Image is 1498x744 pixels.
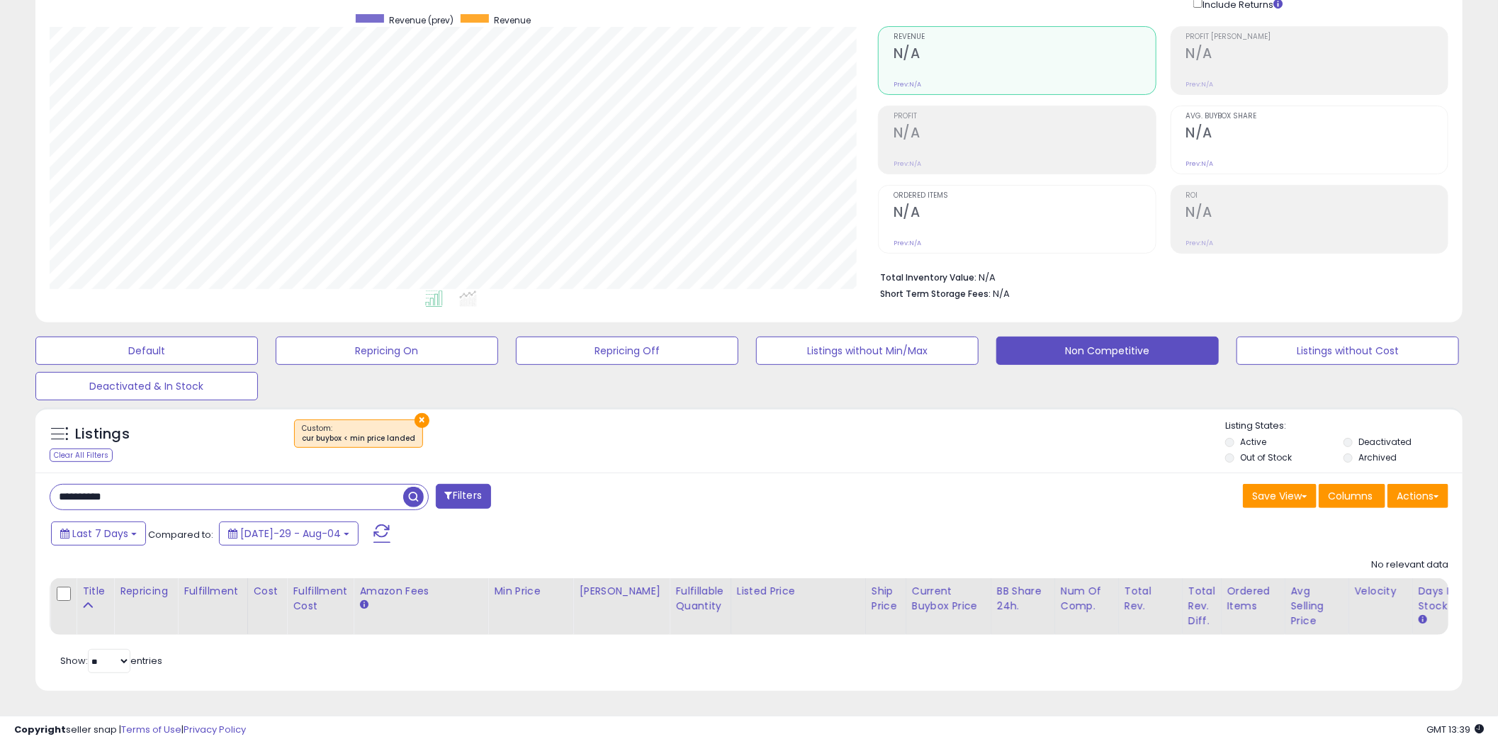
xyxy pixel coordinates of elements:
div: BB Share 24h. [997,584,1049,614]
button: Repricing Off [516,337,738,365]
div: seller snap | | [14,723,246,737]
small: Prev: N/A [894,80,921,89]
div: Avg Selling Price [1291,584,1343,629]
span: Profit [894,113,1156,120]
span: Custom: [302,423,415,444]
span: [DATE]-29 - Aug-04 [240,526,341,541]
button: Filters [436,484,491,509]
span: Profit [PERSON_NAME] [1186,33,1448,41]
button: Actions [1387,484,1448,508]
button: Listings without Cost [1237,337,1459,365]
span: Avg. Buybox Share [1186,113,1448,120]
label: Active [1240,436,1266,448]
div: cur buybox < min price landed [302,434,415,444]
span: Ordered Items [894,192,1156,200]
small: Prev: N/A [1186,159,1214,168]
span: ROI [1186,192,1448,200]
h2: N/A [894,125,1156,144]
div: Days In Stock [1419,584,1470,614]
h2: N/A [1186,125,1448,144]
small: Amazon Fees. [359,599,368,611]
small: Prev: N/A [1186,239,1214,247]
small: Prev: N/A [894,239,921,247]
div: Clear All Filters [50,449,113,462]
div: [PERSON_NAME] [579,584,663,599]
b: Total Inventory Value: [880,271,976,283]
div: No relevant data [1371,558,1448,572]
div: Total Rev. Diff. [1188,584,1215,629]
small: Prev: N/A [894,159,921,168]
div: Ordered Items [1227,584,1279,614]
button: × [415,413,429,428]
div: Ship Price [872,584,900,614]
h2: N/A [894,204,1156,223]
span: Show: entries [60,654,162,667]
a: Terms of Use [121,723,181,736]
label: Archived [1358,451,1397,463]
p: Listing States: [1225,419,1463,433]
strong: Copyright [14,723,66,736]
span: Revenue [894,33,1156,41]
div: Fulfillment [184,584,241,599]
small: Prev: N/A [1186,80,1214,89]
button: Save View [1243,484,1317,508]
small: Days In Stock. [1419,614,1427,626]
div: Listed Price [737,584,860,599]
span: Last 7 Days [72,526,128,541]
span: Revenue (prev) [389,14,454,26]
li: N/A [880,268,1438,285]
button: Listings without Min/Max [756,337,979,365]
button: Last 7 Days [51,522,146,546]
div: Repricing [120,584,171,599]
b: Short Term Storage Fees: [880,288,991,300]
button: Default [35,337,258,365]
a: Privacy Policy [184,723,246,736]
div: Min Price [494,584,567,599]
label: Deactivated [1358,436,1412,448]
h2: N/A [894,45,1156,64]
h2: N/A [1186,204,1448,223]
button: Non Competitive [996,337,1219,365]
h5: Listings [75,424,130,444]
div: Current Buybox Price [912,584,985,614]
span: Columns [1328,489,1373,503]
div: Cost [254,584,281,599]
button: Columns [1319,484,1385,508]
div: Amazon Fees [359,584,482,599]
button: Deactivated & In Stock [35,372,258,400]
div: Fulfillable Quantity [675,584,724,614]
div: Total Rev. [1125,584,1176,614]
label: Out of Stock [1240,451,1292,463]
span: N/A [993,287,1010,300]
span: Revenue [494,14,531,26]
span: 2025-08-12 13:39 GMT [1426,723,1484,736]
button: [DATE]-29 - Aug-04 [219,522,359,546]
div: Num of Comp. [1061,584,1113,614]
div: Fulfillment Cost [293,584,347,614]
span: Compared to: [148,528,213,541]
h2: N/A [1186,45,1448,64]
div: Velocity [1355,584,1407,599]
button: Repricing On [276,337,498,365]
div: Title [82,584,108,599]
